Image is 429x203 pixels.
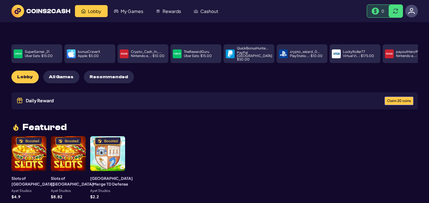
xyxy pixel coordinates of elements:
p: LuckyRoller77 [343,50,365,54]
img: Gift icon [16,97,23,104]
span: Daily Reward [26,98,54,103]
a: My Games [108,5,150,17]
img: Money Bill [372,8,379,15]
span: My Games [121,9,143,13]
p: Apple : $ 5.00 [78,54,99,58]
span: Rewards [163,9,181,13]
img: fire [11,123,20,132]
span: All Games [49,74,73,80]
img: avatar [408,8,415,15]
p: PlayStatio... : $ 10.00 [290,54,323,58]
p: Uber Eats : $ 15.00 [184,54,212,58]
a: Rewards [150,5,187,17]
p: Ayet Studios [90,189,110,193]
p: $ 2.2 [90,195,99,199]
img: payment icon [121,50,128,57]
p: QuickBonusHunte... [237,47,268,50]
img: payment icon [227,50,234,57]
span: Lobby [17,74,33,80]
img: Boosted [58,139,63,143]
img: payment icon [333,50,340,57]
span: Featured [23,123,67,132]
p: crypto_wizard_0... [290,50,320,54]
p: SuperEarner_21 [25,50,50,54]
h3: Slots of [GEOGRAPHIC_DATA] [11,175,54,187]
img: Cashout [194,9,198,13]
img: Boosted [19,139,23,143]
button: All Games [43,71,79,83]
p: bonusCraverX [78,50,100,54]
p: $ 4.9 [11,195,20,199]
h3: [GEOGRAPHIC_DATA] - Merge TD Defense [90,175,133,187]
p: Uber Eats : $ 15.00 [25,54,53,58]
button: Claim 20 coins [385,97,413,105]
p: TheRewardGuru [184,50,209,54]
p: $ 8.82 [51,195,62,199]
a: Lobby [75,5,108,17]
h3: Slots of [GEOGRAPHIC_DATA] [51,175,93,187]
img: Rewards [156,9,160,13]
span: Claim 20 coins [387,99,411,103]
p: payoutHero999 [396,50,421,54]
button: Lobby [11,71,39,83]
img: payment icon [280,50,287,57]
div: Boosted [25,139,39,143]
img: payment icon [68,50,75,57]
span: Cashout [200,9,218,13]
img: logo text [11,5,70,17]
div: Boosted [65,139,78,143]
img: payment icon [174,50,181,57]
div: Boosted [104,139,118,143]
p: Ayet Studios [51,189,71,193]
p: Nintendo e... : $ 10.00 [131,54,164,58]
button: Recommended [84,71,134,83]
p: Virtual Vi... : $ 175.00 [343,54,374,58]
img: Lobby [81,9,86,13]
p: PayPal [GEOGRAPHIC_DATA] : $ 50.00 [237,51,273,61]
img: payment icon [15,50,22,57]
img: My Games [114,9,118,13]
span: Recommended [90,74,128,80]
img: Boosted [97,139,102,143]
a: Cashout [187,5,225,17]
p: Ayet Studios [11,189,31,193]
span: 0 [381,9,384,14]
span: Lobby [88,9,101,13]
img: payment icon [386,50,393,57]
p: Crypto_Cash_In_... [131,50,162,54]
